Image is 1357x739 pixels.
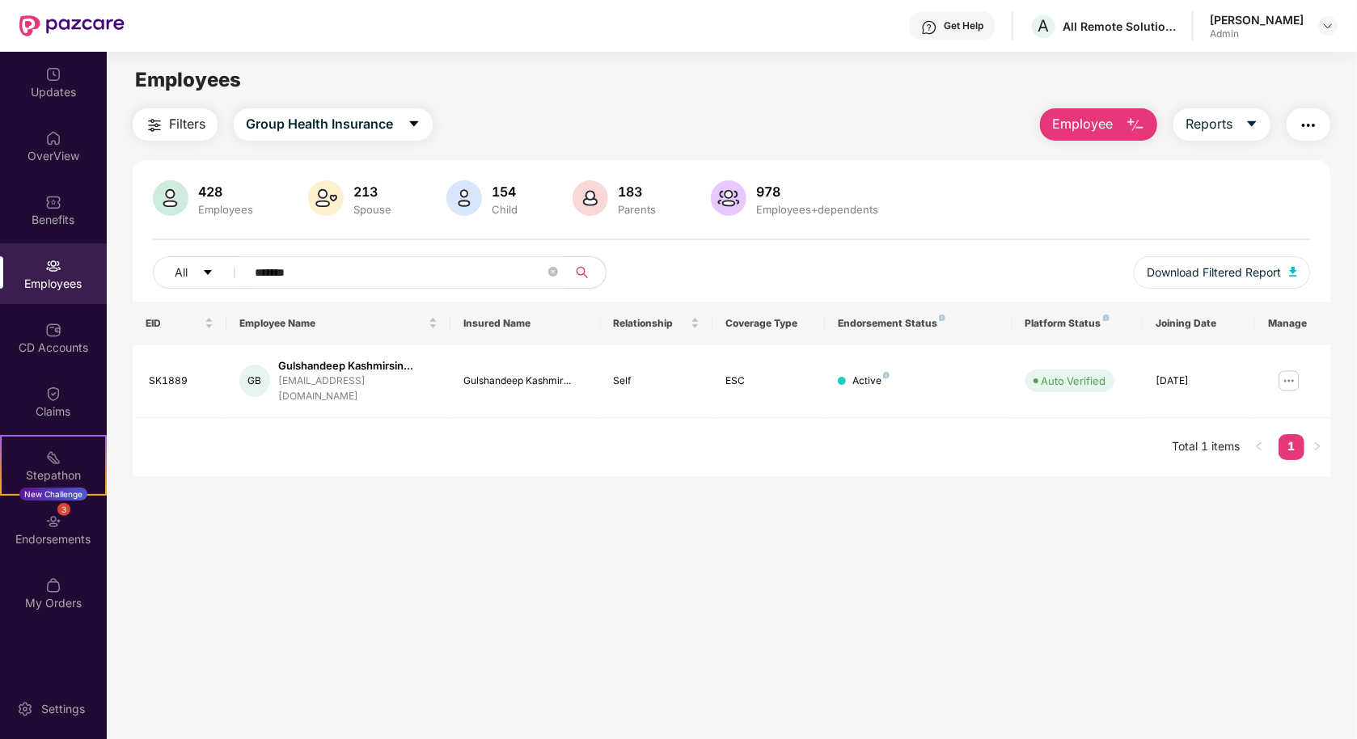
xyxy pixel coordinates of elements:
button: search [566,256,607,289]
div: Platform Status [1025,317,1131,330]
div: Employees+dependents [753,203,881,216]
button: Download Filtered Report [1134,256,1310,289]
div: 978 [753,184,881,200]
button: Reportscaret-down [1173,108,1270,141]
img: svg+xml;base64,PHN2ZyBpZD0iRHJvcGRvd24tMzJ4MzIiIHhtbG5zPSJodHRwOi8vd3d3LnczLm9yZy8yMDAwL3N2ZyIgd2... [1321,19,1334,32]
div: [PERSON_NAME] [1210,12,1304,27]
img: svg+xml;base64,PHN2ZyB4bWxucz0iaHR0cDovL3d3dy53My5vcmcvMjAwMC9zdmciIHhtbG5zOnhsaW5rPSJodHRwOi8vd3... [1289,267,1297,277]
img: svg+xml;base64,PHN2ZyBpZD0iQ2xhaW0iIHhtbG5zPSJodHRwOi8vd3d3LnczLm9yZy8yMDAwL3N2ZyIgd2lkdGg9IjIwIi... [45,386,61,402]
img: svg+xml;base64,PHN2ZyB4bWxucz0iaHR0cDovL3d3dy53My5vcmcvMjAwMC9zdmciIHdpZHRoPSI4IiBoZWlnaHQ9IjgiIH... [1103,315,1110,321]
img: svg+xml;base64,PHN2ZyBpZD0iTXlfT3JkZXJzIiBkYXRhLW5hbWU9Ik15IE9yZGVycyIgeG1sbnM9Imh0dHA6Ly93d3cudz... [45,577,61,593]
div: Settings [36,701,90,717]
div: New Challenge [19,488,87,500]
button: Allcaret-down [153,256,252,289]
div: 154 [488,184,521,200]
div: [DATE] [1156,374,1242,389]
th: Employee Name [226,302,451,345]
span: Employees [135,68,241,91]
div: Self [614,374,700,389]
span: All [175,264,188,281]
span: Employee [1052,114,1113,134]
img: svg+xml;base64,PHN2ZyBpZD0iRW5kb3JzZW1lbnRzIiB4bWxucz0iaHR0cDovL3d3dy53My5vcmcvMjAwMC9zdmciIHdpZH... [45,513,61,530]
img: svg+xml;base64,PHN2ZyB4bWxucz0iaHR0cDovL3d3dy53My5vcmcvMjAwMC9zdmciIHdpZHRoPSIyMSIgaGVpZ2h0PSIyMC... [45,450,61,466]
button: Employee [1040,108,1157,141]
th: Coverage Type [712,302,825,345]
span: Reports [1186,114,1232,134]
img: svg+xml;base64,PHN2ZyB4bWxucz0iaHR0cDovL3d3dy53My5vcmcvMjAwMC9zdmciIHdpZHRoPSIyNCIgaGVpZ2h0PSIyNC... [145,116,164,135]
div: Admin [1210,27,1304,40]
span: close-circle [548,267,558,277]
div: 3 [57,503,70,516]
button: right [1304,434,1330,460]
img: svg+xml;base64,PHN2ZyB4bWxucz0iaHR0cDovL3d3dy53My5vcmcvMjAwMC9zdmciIHdpZHRoPSI4IiBoZWlnaHQ9IjgiIH... [939,315,945,321]
div: Get Help [944,19,983,32]
div: Child [488,203,521,216]
div: Auto Verified [1042,373,1106,389]
th: Relationship [601,302,713,345]
img: svg+xml;base64,PHN2ZyB4bWxucz0iaHR0cDovL3d3dy53My5vcmcvMjAwMC9zdmciIHhtbG5zOnhsaW5rPSJodHRwOi8vd3... [308,180,344,216]
div: Endorsement Status [838,317,999,330]
span: Relationship [614,317,688,330]
span: right [1313,441,1322,451]
img: New Pazcare Logo [19,15,125,36]
div: Spouse [350,203,395,216]
span: Download Filtered Report [1147,264,1281,281]
div: 213 [350,184,395,200]
span: A [1038,16,1050,36]
div: All Remote Solutions Private Limited [1063,19,1176,34]
div: ESC [725,374,812,389]
div: Gulshandeep Kashmirsin... [278,358,438,374]
span: Group Health Insurance [246,114,393,134]
img: svg+xml;base64,PHN2ZyB4bWxucz0iaHR0cDovL3d3dy53My5vcmcvMjAwMC9zdmciIHhtbG5zOnhsaW5rPSJodHRwOi8vd3... [711,180,746,216]
div: [EMAIL_ADDRESS][DOMAIN_NAME] [278,374,438,404]
img: svg+xml;base64,PHN2ZyBpZD0iRW1wbG95ZWVzIiB4bWxucz0iaHR0cDovL3d3dy53My5vcmcvMjAwMC9zdmciIHdpZHRoPS... [45,258,61,274]
img: svg+xml;base64,PHN2ZyBpZD0iSG9tZSIgeG1sbnM9Imh0dHA6Ly93d3cudzMub3JnLzIwMDAvc3ZnIiB3aWR0aD0iMjAiIG... [45,130,61,146]
li: Previous Page [1246,434,1272,460]
span: caret-down [1245,117,1258,132]
div: 428 [195,184,256,200]
span: search [566,266,598,279]
th: Joining Date [1143,302,1255,345]
div: 183 [615,184,659,200]
div: Employees [195,203,256,216]
div: Gulshandeep Kashmir... [463,374,587,389]
img: svg+xml;base64,PHN2ZyB4bWxucz0iaHR0cDovL3d3dy53My5vcmcvMjAwMC9zdmciIHhtbG5zOnhsaW5rPSJodHRwOi8vd3... [153,180,188,216]
th: Manage [1255,302,1330,345]
span: close-circle [548,265,558,281]
img: manageButton [1276,368,1302,394]
span: left [1254,441,1264,451]
span: Filters [169,114,205,134]
button: left [1246,434,1272,460]
div: GB [239,365,270,397]
th: Insured Name [450,302,600,345]
img: svg+xml;base64,PHN2ZyB4bWxucz0iaHR0cDovL3d3dy53My5vcmcvMjAwMC9zdmciIHhtbG5zOnhsaW5rPSJodHRwOi8vd3... [1126,116,1145,135]
button: Group Health Insurancecaret-down [234,108,433,141]
li: Next Page [1304,434,1330,460]
img: svg+xml;base64,PHN2ZyB4bWxucz0iaHR0cDovL3d3dy53My5vcmcvMjAwMC9zdmciIHdpZHRoPSIyNCIgaGVpZ2h0PSIyNC... [1299,116,1318,135]
span: EID [146,317,201,330]
img: svg+xml;base64,PHN2ZyB4bWxucz0iaHR0cDovL3d3dy53My5vcmcvMjAwMC9zdmciIHdpZHRoPSI4IiBoZWlnaHQ9IjgiIH... [883,372,890,378]
div: SK1889 [149,374,213,389]
th: EID [133,302,226,345]
img: svg+xml;base64,PHN2ZyBpZD0iU2V0dGluZy0yMHgyMCIgeG1sbnM9Imh0dHA6Ly93d3cudzMub3JnLzIwMDAvc3ZnIiB3aW... [17,701,33,717]
li: 1 [1279,434,1304,460]
span: caret-down [202,267,213,280]
span: caret-down [408,117,421,132]
div: Parents [615,203,659,216]
img: svg+xml;base64,PHN2ZyBpZD0iQmVuZWZpdHMiIHhtbG5zPSJodHRwOi8vd3d3LnczLm9yZy8yMDAwL3N2ZyIgd2lkdGg9Ij... [45,194,61,210]
button: Filters [133,108,218,141]
img: svg+xml;base64,PHN2ZyBpZD0iSGVscC0zMngzMiIgeG1sbnM9Imh0dHA6Ly93d3cudzMub3JnLzIwMDAvc3ZnIiB3aWR0aD... [921,19,937,36]
li: Total 1 items [1172,434,1240,460]
span: Employee Name [239,317,426,330]
div: Stepathon [2,467,105,484]
img: svg+xml;base64,PHN2ZyBpZD0iQ0RfQWNjb3VudHMiIGRhdGEtbmFtZT0iQ0QgQWNjb3VudHMiIHhtbG5zPSJodHRwOi8vd3... [45,322,61,338]
div: Active [852,374,890,389]
a: 1 [1279,434,1304,458]
img: svg+xml;base64,PHN2ZyB4bWxucz0iaHR0cDovL3d3dy53My5vcmcvMjAwMC9zdmciIHhtbG5zOnhsaW5rPSJodHRwOi8vd3... [446,180,482,216]
img: svg+xml;base64,PHN2ZyB4bWxucz0iaHR0cDovL3d3dy53My5vcmcvMjAwMC9zdmciIHhtbG5zOnhsaW5rPSJodHRwOi8vd3... [573,180,608,216]
img: svg+xml;base64,PHN2ZyBpZD0iVXBkYXRlZCIgeG1sbnM9Imh0dHA6Ly93d3cudzMub3JnLzIwMDAvc3ZnIiB3aWR0aD0iMj... [45,66,61,82]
